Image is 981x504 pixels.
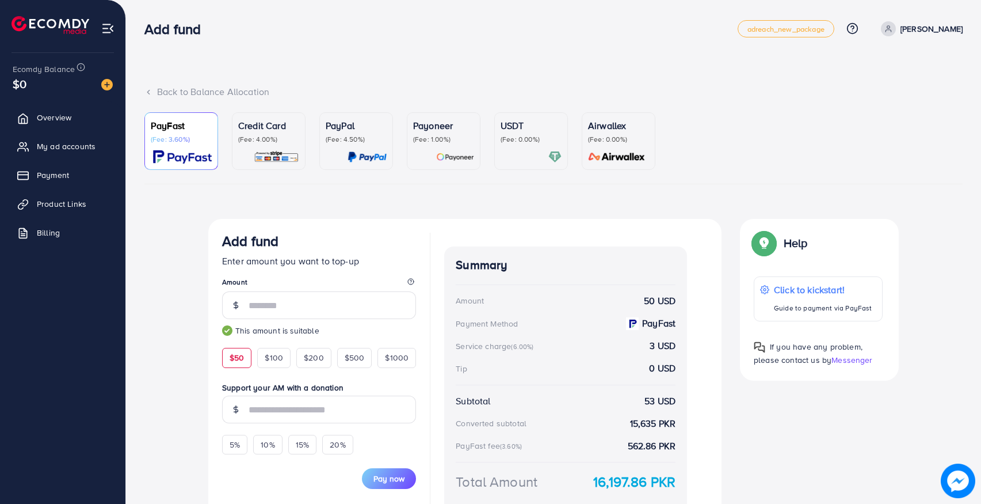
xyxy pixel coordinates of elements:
strong: 50 USD [644,294,675,308]
p: Payoneer [413,119,474,132]
span: Payment [37,169,69,181]
span: Product Links [37,198,86,210]
strong: 3 USD [650,339,675,353]
small: (3.60%) [500,442,522,451]
span: $50 [230,352,244,363]
p: (Fee: 4.00%) [238,135,299,144]
div: Service charge [456,340,537,352]
span: $500 [345,352,365,363]
img: logo [12,16,89,34]
span: adreach_new_package [747,25,825,33]
span: If you have any problem, please contact us by [754,341,862,366]
img: card [153,150,212,164]
div: Back to Balance Allocation [144,85,963,98]
img: image [101,79,113,90]
img: card [548,150,562,164]
p: (Fee: 4.50%) [326,135,387,144]
p: USDT [501,119,562,132]
img: Popup guide [754,233,774,253]
span: $1000 [385,352,409,363]
button: Pay now [362,468,416,489]
div: Total Amount [456,472,537,492]
p: Guide to payment via PayFast [774,301,872,315]
strong: PayFast [642,317,675,330]
span: Ecomdy Balance [13,63,75,75]
img: card [254,150,299,164]
a: Product Links [9,192,117,215]
p: PayPal [326,119,387,132]
a: Payment [9,164,117,187]
strong: 0 USD [649,362,675,375]
strong: 15,635 PKR [630,417,676,430]
p: (Fee: 0.00%) [501,135,562,144]
a: Overview [9,106,117,129]
strong: 16,197.86 PKR [593,472,675,492]
img: guide [222,325,232,336]
a: [PERSON_NAME] [876,21,963,36]
span: $100 [265,352,283,363]
h3: Add fund [144,21,210,37]
img: payment [626,317,639,330]
label: Support your AM with a donation [222,382,416,393]
h3: Add fund [222,233,278,249]
img: Popup guide [754,342,765,353]
span: My ad accounts [37,141,96,152]
img: card [585,150,649,164]
small: (6.00%) [511,342,533,351]
img: card [436,150,474,164]
p: (Fee: 0.00%) [588,135,649,144]
span: 20% [330,439,345,450]
span: $0 [13,75,26,92]
span: Overview [37,112,71,123]
strong: 562.86 PKR [628,439,676,453]
a: My ad accounts [9,135,117,158]
span: $200 [304,352,324,363]
div: PayFast fee [456,440,525,452]
span: Messenger [831,354,872,366]
legend: Amount [222,277,416,291]
p: Enter amount you want to top-up [222,254,416,268]
span: Pay now [373,473,404,484]
span: 5% [230,439,240,450]
a: adreach_new_package [738,20,834,37]
p: (Fee: 1.00%) [413,135,474,144]
h4: Summary [456,258,675,272]
p: Airwallex [588,119,649,132]
span: 15% [296,439,309,450]
span: Billing [37,227,60,238]
div: Converted subtotal [456,418,526,429]
p: Help [784,236,808,250]
p: PayFast [151,119,212,132]
div: Payment Method [456,318,518,329]
span: 10% [261,439,274,450]
small: This amount is suitable [222,325,416,336]
img: menu [101,22,114,35]
div: Subtotal [456,395,490,408]
img: card [348,150,387,164]
p: (Fee: 3.60%) [151,135,212,144]
p: Credit Card [238,119,299,132]
a: Billing [9,221,117,244]
img: image [941,464,974,497]
strong: 53 USD [644,395,675,408]
p: Click to kickstart! [774,283,872,297]
div: Tip [456,363,467,374]
div: Amount [456,295,484,306]
p: [PERSON_NAME] [900,22,963,36]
